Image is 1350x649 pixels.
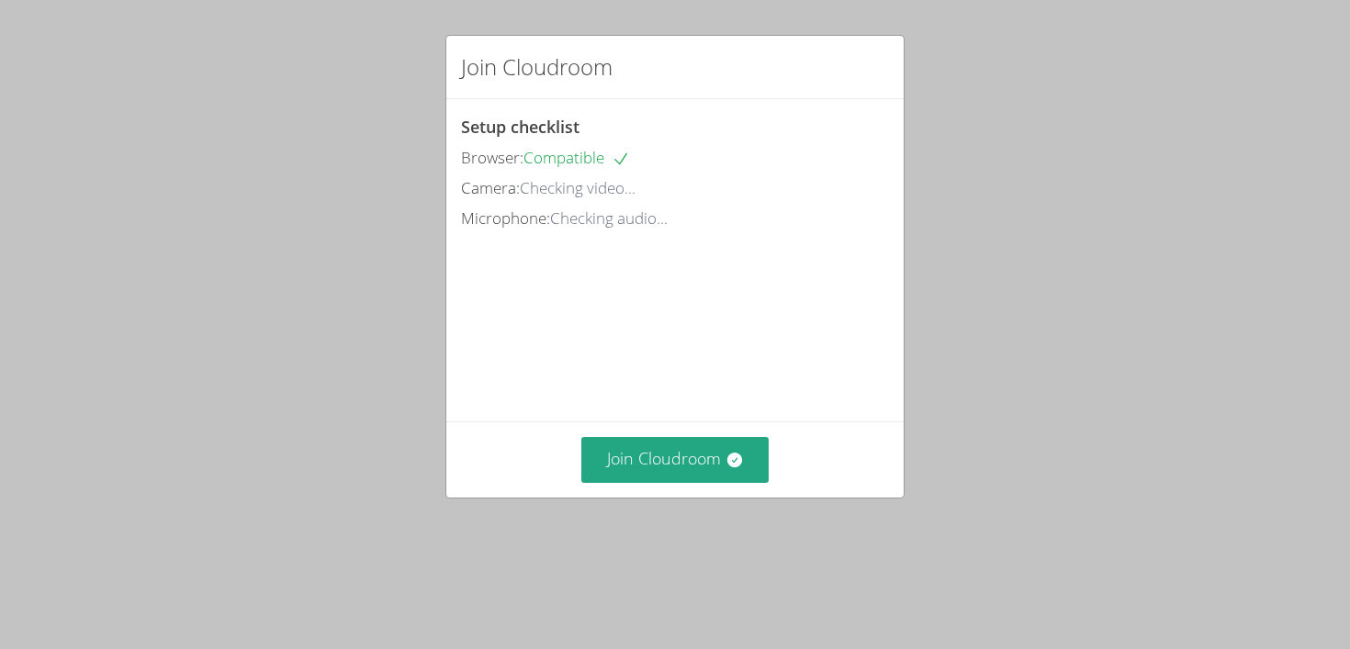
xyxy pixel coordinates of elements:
[550,207,668,229] span: Checking audio...
[523,147,630,168] span: Compatible
[461,116,579,138] span: Setup checklist
[461,50,613,84] h2: Join Cloudroom
[461,207,550,229] span: Microphone:
[520,177,636,198] span: Checking video...
[581,437,770,482] button: Join Cloudroom
[461,177,520,198] span: Camera:
[461,147,523,168] span: Browser:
